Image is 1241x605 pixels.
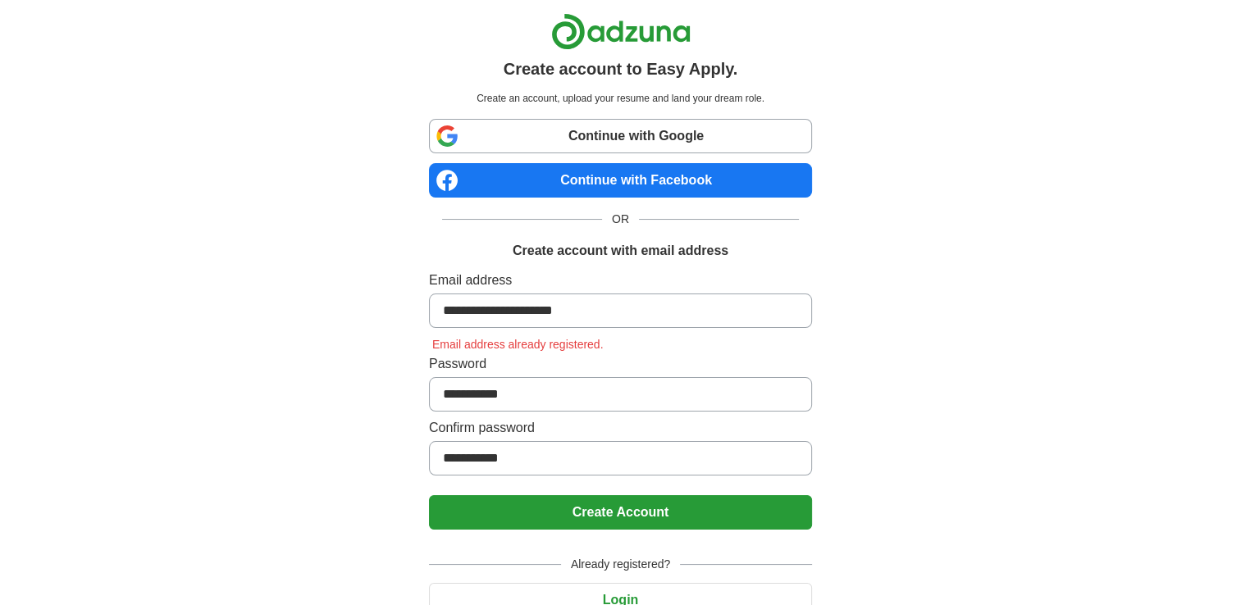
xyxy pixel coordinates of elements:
img: Adzuna logo [551,13,691,50]
label: Email address [429,271,812,290]
a: Continue with Facebook [429,163,812,198]
h1: Create account with email address [513,241,728,261]
label: Password [429,354,812,374]
h1: Create account to Easy Apply. [504,57,738,81]
label: Confirm password [429,418,812,438]
span: Email address already registered. [429,338,607,351]
p: Create an account, upload your resume and land your dream role. [432,91,809,106]
button: Create Account [429,495,812,530]
span: Already registered? [561,556,680,573]
a: Continue with Google [429,119,812,153]
span: OR [602,211,639,228]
